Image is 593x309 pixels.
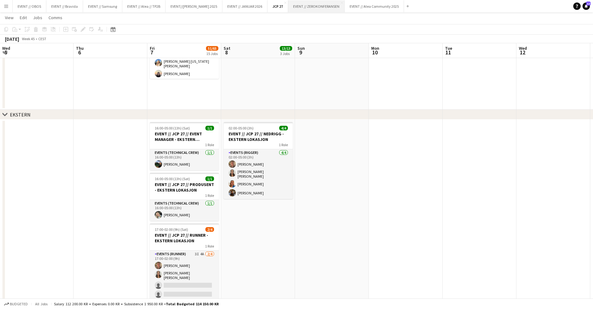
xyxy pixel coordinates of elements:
[224,45,230,51] span: Sat
[444,49,452,56] span: 11
[205,176,214,181] span: 1/1
[54,302,219,306] div: Salary 112 200.00 KR + Expenses 0.00 KR + Subsistence 1 950.00 KR =
[155,126,190,130] span: 16:00-05:00 (13h) (Sat)
[445,45,452,51] span: Tue
[10,302,28,306] span: Budgeted
[2,14,16,22] a: View
[206,46,218,51] span: 51/65
[150,200,219,221] app-card-role: Events (Technical Crew)1/116:00-05:00 (13h)[PERSON_NAME]
[150,45,155,51] span: Fri
[518,49,527,56] span: 12
[166,0,222,12] button: EVENT//[PERSON_NAME] 2025
[280,46,292,51] span: 13/13
[297,45,305,51] span: Sun
[205,227,214,232] span: 2/4
[582,2,590,10] a: 12
[279,126,288,130] span: 4/4
[345,0,404,12] button: EVENT // Atea Community 2025
[155,227,188,232] span: 17:00-02:00 (9h) (Sat)
[17,14,29,22] a: Edit
[150,232,219,243] h3: EVENT // JCP 27 // RUNNER - EKSTERN LOKASJON
[34,302,49,306] span: All jobs
[279,142,288,147] span: 1 Role
[150,122,219,170] app-job-card: 16:00-05:00 (13h) (Sat)1/1EVENT // JCP 27 // EVENT MANAGER - EKSTERN LOKASJON1 RoleEvents (Techni...
[46,14,65,22] a: Comms
[205,244,214,248] span: 1 Role
[33,15,42,20] span: Jobs
[371,45,379,51] span: Mon
[222,0,267,12] button: EVENT // JANUAR 2026
[20,36,36,41] span: Week 45
[20,15,27,20] span: Edit
[223,49,230,56] span: 8
[229,126,254,130] span: 02:00-05:00 (3h)
[267,0,288,12] button: JCP 27
[13,0,46,12] button: EVENT // OBOS
[150,182,219,193] h3: EVENT // JCP 27 // PRODUSENT - EKSTERN LOKASJON
[76,45,84,51] span: Thu
[122,0,166,12] button: EVENT // Atea // TP2B
[224,131,293,142] h3: EVENT // JCP 27 // NEDRIGG - EKSTERN LOKASJON
[5,15,14,20] span: View
[2,45,10,51] span: Wed
[224,149,293,199] app-card-role: Events (Rigger)4/402:00-05:00 (3h)[PERSON_NAME][PERSON_NAME] [PERSON_NAME][PERSON_NAME][PERSON_NAME]
[150,131,219,142] h3: EVENT // JCP 27 // EVENT MANAGER - EKSTERN LOKASJON
[205,126,214,130] span: 1/1
[83,0,122,12] button: EVENT // Samsung
[155,176,190,181] span: 16:00-05:00 (13h) (Sat)
[75,49,84,56] span: 6
[586,2,591,6] span: 12
[519,45,527,51] span: Wed
[38,36,46,41] div: CEST
[296,49,305,56] span: 9
[150,173,219,221] app-job-card: 16:00-05:00 (13h) (Sat)1/1EVENT // JCP 27 // PRODUSENT - EKSTERN LOKASJON1 RoleEvents (Technical ...
[46,0,83,12] button: EVENT // Bravida
[370,49,379,56] span: 10
[206,51,218,56] div: 15 Jobs
[10,112,31,118] div: EKSTERN
[166,302,219,306] span: Total Budgeted 114 150.00 KR
[150,149,219,170] app-card-role: Events (Technical Crew)1/116:00-05:00 (13h)[PERSON_NAME]
[205,193,214,198] span: 1 Role
[5,36,19,42] div: [DATE]
[3,301,29,307] button: Budgeted
[288,0,345,12] button: EVENT // ZEROKONFERANSEN
[149,49,155,56] span: 7
[224,122,293,199] app-job-card: 02:00-05:00 (3h)4/4EVENT // JCP 27 // NEDRIGG - EKSTERN LOKASJON1 RoleEvents (Rigger)4/402:00-05:...
[48,15,62,20] span: Comms
[205,142,214,147] span: 1 Role
[1,49,10,56] span: 5
[150,251,219,300] app-card-role: Events (Runner)3I4A2/417:00-02:00 (9h)[PERSON_NAME][PERSON_NAME] [PERSON_NAME]
[31,14,45,22] a: Jobs
[280,51,292,56] div: 3 Jobs
[150,223,219,300] app-job-card: 17:00-02:00 (9h) (Sat)2/4EVENT // JCP 27 // RUNNER - EKSTERN LOKASJON1 RoleEvents (Runner)3I4A2/4...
